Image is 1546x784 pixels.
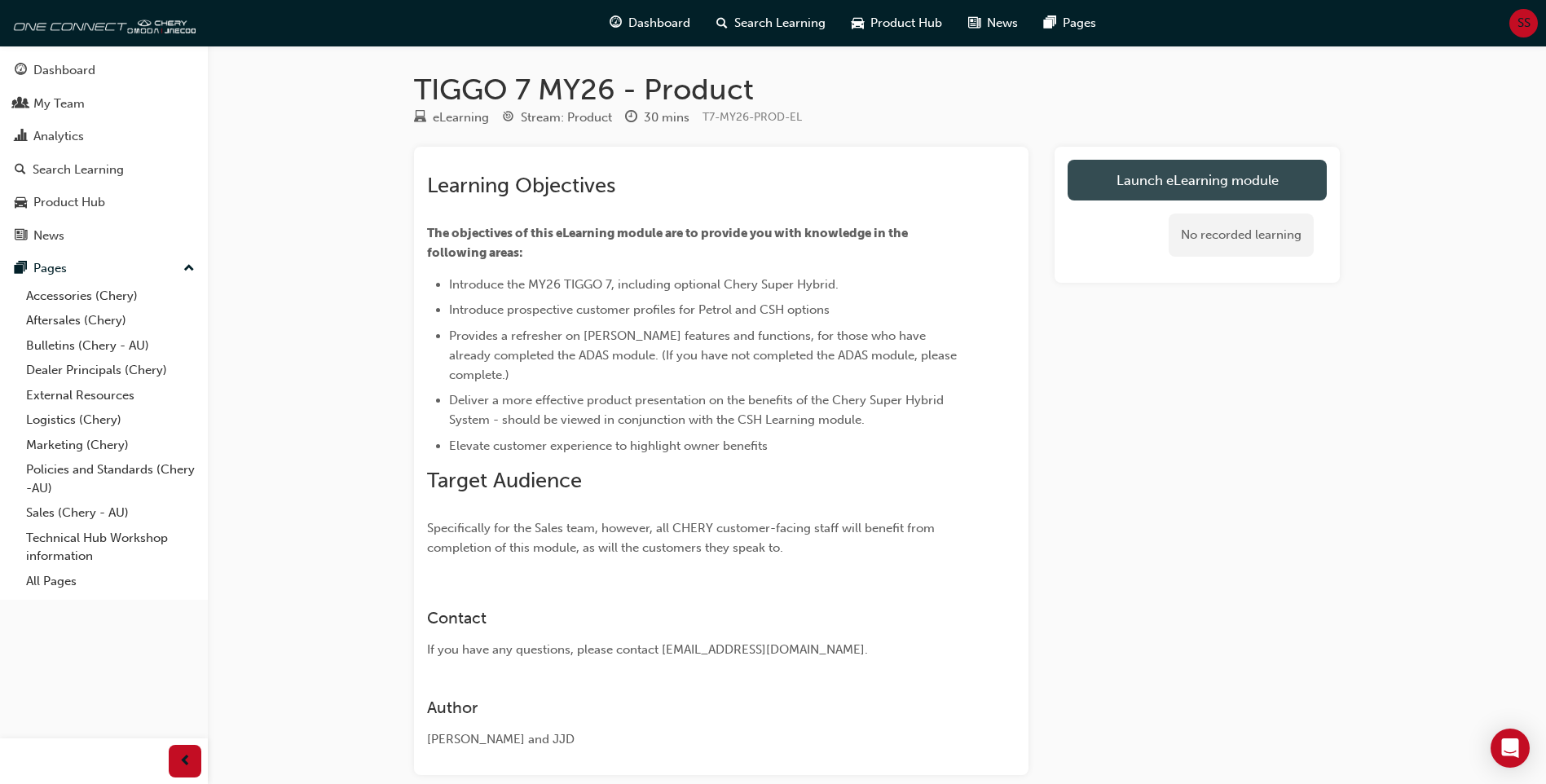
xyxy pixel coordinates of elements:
div: Stream [502,108,612,128]
a: Launch eLearning module [1068,160,1327,200]
span: SS [1517,14,1531,33]
a: car-iconProduct Hub [839,7,955,40]
div: Dashboard [33,61,95,80]
span: Introduce the MY26 TIGGO 7, including optional Chery Super Hybrid. [449,277,839,292]
div: Search Learning [33,161,124,179]
a: Accessories (Chery) [20,284,201,309]
span: Search Learning [734,14,826,33]
span: Target Audience [427,468,582,493]
span: pages-icon [1044,13,1056,33]
button: DashboardMy TeamAnalyticsSearch LearningProduct HubNews [7,52,201,253]
a: Policies and Standards (Chery -AU) [20,457,201,500]
span: Learning Objectives [427,173,615,198]
div: My Team [33,95,85,113]
div: Duration [625,108,689,128]
div: No recorded learning [1169,214,1314,257]
span: Pages [1063,14,1096,33]
span: car-icon [852,13,864,33]
button: SS [1509,9,1538,37]
h1: TIGGO 7 MY26 - Product [414,72,1340,108]
span: pages-icon [15,262,27,276]
span: guage-icon [610,13,622,33]
a: External Resources [20,383,201,408]
a: guage-iconDashboard [597,7,703,40]
a: Logistics (Chery) [20,407,201,433]
span: The objectives of this eLearning module are to provide you with knowledge in the following areas: [427,226,910,260]
a: search-iconSearch Learning [703,7,839,40]
span: Elevate customer experience to highlight owner benefits [449,438,768,453]
a: Bulletins (Chery - AU) [20,333,201,359]
div: Type [414,108,489,128]
div: Analytics [33,127,84,146]
a: Search Learning [7,155,201,185]
a: Analytics [7,121,201,152]
span: prev-icon [179,751,192,772]
a: News [7,221,201,251]
a: Marketing (Chery) [20,433,201,458]
span: News [987,14,1018,33]
span: Learning resource code [703,110,802,124]
span: news-icon [968,13,980,33]
div: Stream: Product [521,108,612,127]
a: Technical Hub Workshop information [20,526,201,569]
div: [PERSON_NAME] and JJD [427,730,957,749]
div: eLearning [433,108,489,127]
a: My Team [7,89,201,119]
span: Product Hub [870,14,942,33]
span: Specifically for the Sales team, however, all CHERY customer-facing staff will benefit from compl... [427,521,938,555]
button: Pages [7,253,201,284]
div: Open Intercom Messenger [1491,729,1530,768]
span: Introduce prospective customer profiles for Petrol and CSH options [449,302,830,317]
a: news-iconNews [955,7,1031,40]
span: chart-icon [15,130,27,144]
span: learningResourceType_ELEARNING-icon [414,111,426,126]
span: news-icon [15,229,27,244]
a: Sales (Chery - AU) [20,500,201,526]
span: Deliver a more effective product presentation on the benefits of the Chery Super Hybrid System - ... [449,393,947,427]
span: up-icon [183,258,195,280]
a: All Pages [20,569,201,594]
span: search-icon [716,13,728,33]
span: Dashboard [628,14,690,33]
span: target-icon [502,111,514,126]
img: oneconnect [8,7,196,39]
a: Dealer Principals (Chery) [20,358,201,383]
span: Provides a refresher on [PERSON_NAME] features and functions, for those who have already complete... [449,328,960,382]
div: 30 mins [644,108,689,127]
div: News [33,227,64,245]
span: search-icon [15,163,26,178]
h3: Contact [427,609,957,628]
span: people-icon [15,97,27,112]
div: Pages [33,259,67,278]
h3: Author [427,698,957,717]
span: guage-icon [15,64,27,78]
a: pages-iconPages [1031,7,1109,40]
a: Product Hub [7,187,201,218]
a: Aftersales (Chery) [20,308,201,333]
span: car-icon [15,196,27,210]
div: Product Hub [33,193,105,212]
div: If you have any questions, please contact [EMAIL_ADDRESS][DOMAIN_NAME]. [427,641,957,659]
span: clock-icon [625,111,637,126]
a: Dashboard [7,55,201,86]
